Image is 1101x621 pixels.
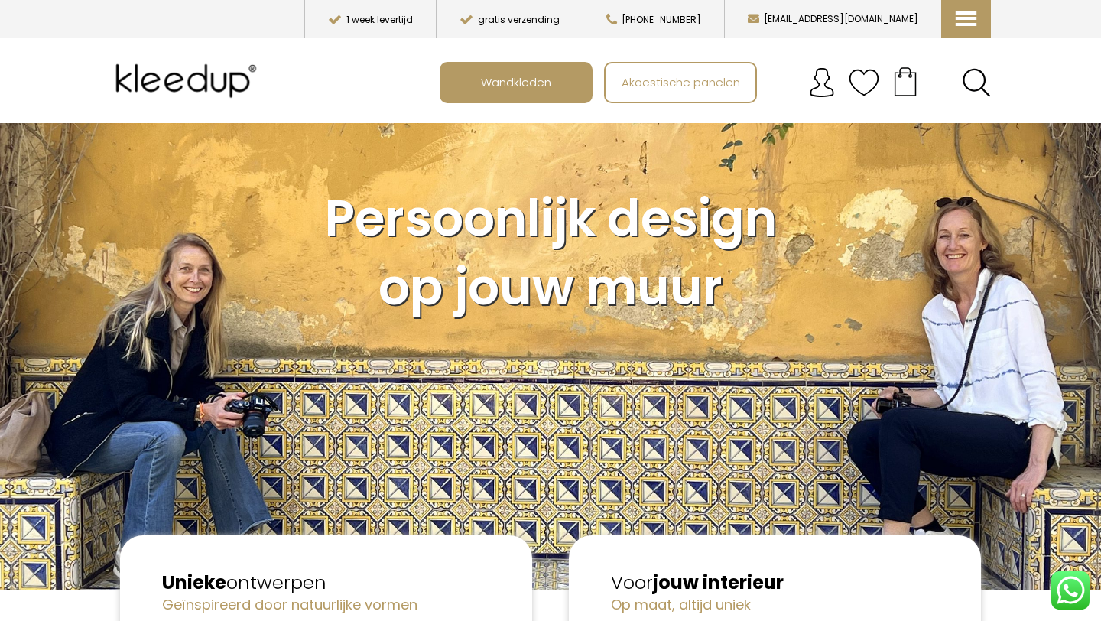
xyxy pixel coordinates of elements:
span: Persoonlijk design [325,184,777,253]
a: Akoestische panelen [606,63,755,102]
a: Your cart [879,62,931,100]
span: Wandkleden [473,67,560,96]
img: verlanglijstje.svg [849,67,879,98]
a: Search [962,68,991,97]
a: Wandkleden [441,63,591,102]
img: account.svg [807,67,837,98]
h4: Geïnspireerd door natuurlijke vormen [162,595,490,614]
span: Akoestische panelen [613,67,749,96]
img: Kleedup [110,50,268,112]
h4: Op maat, altijd uniek [611,595,939,614]
nav: Main menu [440,62,1002,103]
span: op jouw muur [378,252,723,322]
